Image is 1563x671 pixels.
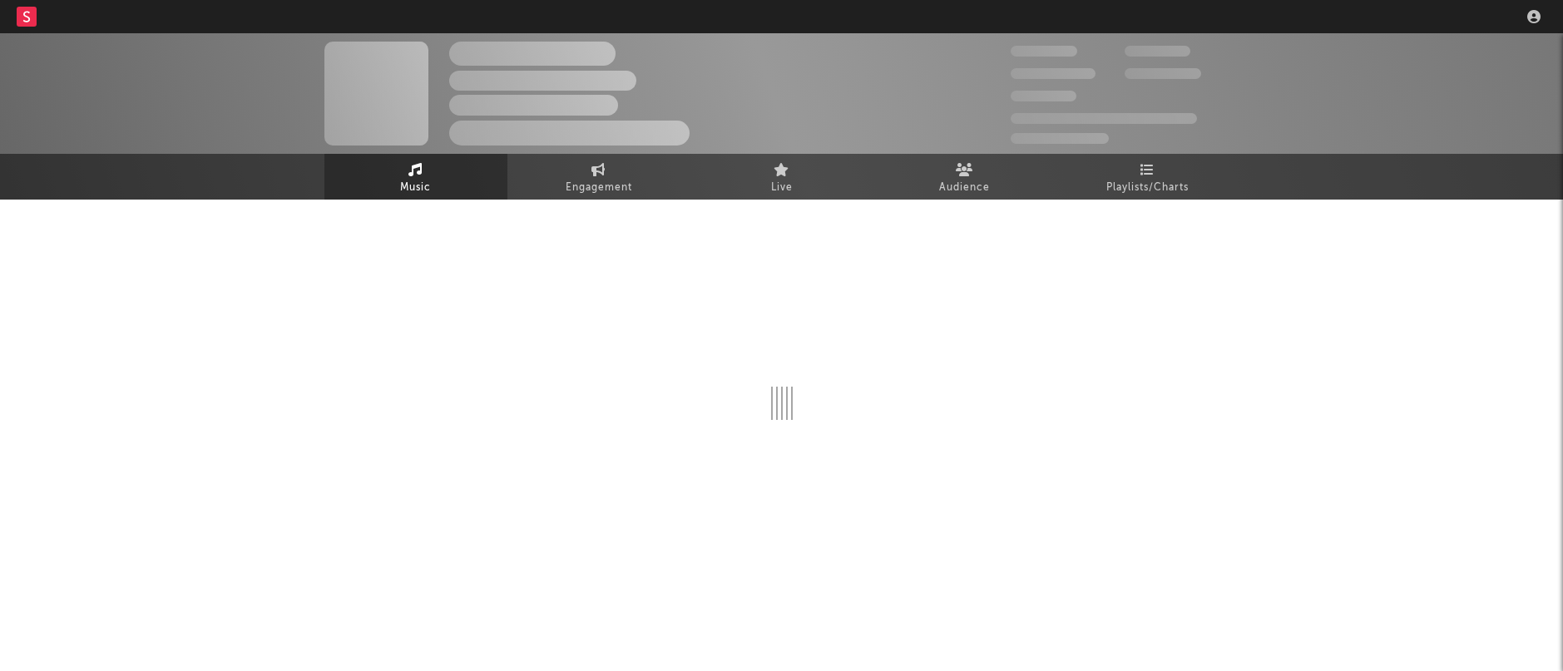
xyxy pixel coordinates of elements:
span: 100,000 [1011,91,1076,101]
span: Playlists/Charts [1106,178,1189,198]
span: 50,000,000 [1011,68,1096,79]
a: Music [324,154,507,200]
span: 1,000,000 [1125,68,1201,79]
a: Audience [873,154,1056,200]
a: Playlists/Charts [1056,154,1239,200]
span: Audience [939,178,990,198]
span: Engagement [566,178,632,198]
span: 300,000 [1011,46,1077,57]
a: Live [690,154,873,200]
span: 50,000,000 Monthly Listeners [1011,113,1197,124]
span: 100,000 [1125,46,1190,57]
a: Engagement [507,154,690,200]
span: Jump Score: 85.0 [1011,133,1109,144]
span: Live [771,178,793,198]
span: Music [400,178,431,198]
